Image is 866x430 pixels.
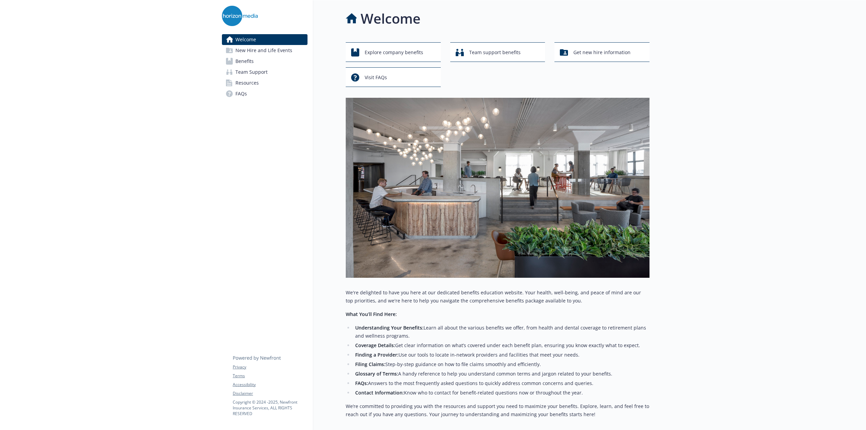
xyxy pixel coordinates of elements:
p: Copyright © 2024 - 2025 , Newfront Insurance Services, ALL RIGHTS RESERVED [233,399,307,416]
button: Explore company benefits [346,42,441,62]
a: New Hire and Life Events [222,45,307,56]
strong: What You’ll Find Here: [346,311,397,317]
button: Get new hire information [554,42,649,62]
a: FAQs [222,88,307,99]
a: Accessibility [233,382,307,388]
strong: FAQs: [355,380,368,386]
span: Team support benefits [469,46,521,59]
li: Step-by-step guidance on how to file claims smoothly and efficiently. [353,360,649,368]
button: Visit FAQs [346,67,441,87]
span: Get new hire information [573,46,631,59]
span: Visit FAQs [365,71,387,84]
a: Privacy [233,364,307,370]
strong: Finding a Provider: [355,352,398,358]
li: Learn all about the various benefits we offer, from health and dental coverage to retirement plan... [353,324,649,340]
li: Use our tools to locate in-network providers and facilities that meet your needs. [353,351,649,359]
span: Explore company benefits [365,46,423,59]
a: Welcome [222,34,307,45]
p: We're delighted to have you here at our dedicated benefits education website. Your health, well-b... [346,289,649,305]
h1: Welcome [361,8,420,29]
img: overview page banner [346,98,649,278]
strong: Coverage Details: [355,342,395,348]
strong: Contact Information: [355,389,404,396]
a: Team Support [222,67,307,77]
a: Resources [222,77,307,88]
button: Team support benefits [450,42,545,62]
a: Terms [233,373,307,379]
span: Team Support [235,67,268,77]
span: New Hire and Life Events [235,45,292,56]
strong: Filing Claims: [355,361,385,367]
p: We’re committed to providing you with the resources and support you need to maximize your benefit... [346,402,649,418]
a: Disclaimer [233,390,307,397]
a: Benefits [222,56,307,67]
span: FAQs [235,88,247,99]
li: Know who to contact for benefit-related questions now or throughout the year. [353,389,649,397]
strong: Understanding Your Benefits: [355,324,424,331]
li: A handy reference to help you understand common terms and jargon related to your benefits. [353,370,649,378]
span: Welcome [235,34,256,45]
strong: Glossary of Terms: [355,370,398,377]
span: Benefits [235,56,254,67]
li: Get clear information on what’s covered under each benefit plan, ensuring you know exactly what t... [353,341,649,349]
li: Answers to the most frequently asked questions to quickly address common concerns and queries. [353,379,649,387]
span: Resources [235,77,259,88]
